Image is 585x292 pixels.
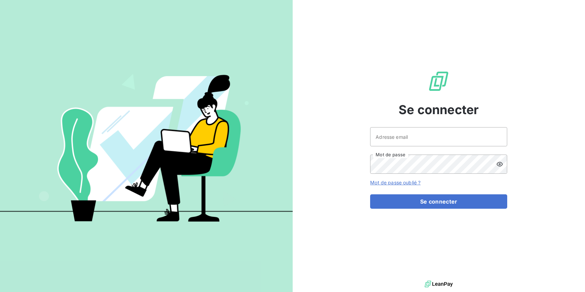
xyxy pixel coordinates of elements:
[399,100,479,119] span: Se connecter
[370,180,421,185] a: Mot de passe oublié ?
[370,194,507,209] button: Se connecter
[428,70,450,92] img: Logo LeanPay
[370,127,507,146] input: placeholder
[425,279,453,289] img: logo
